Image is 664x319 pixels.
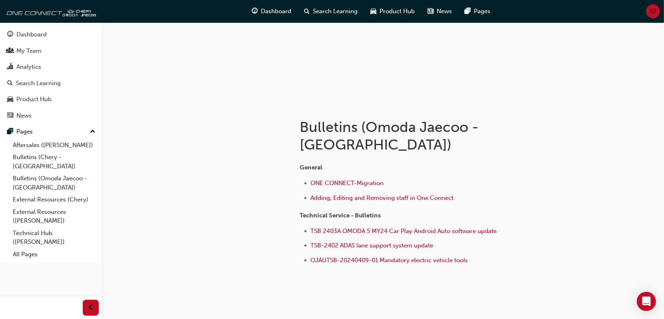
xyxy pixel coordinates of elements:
[10,227,99,248] a: Technical Hub ([PERSON_NAME])
[7,96,13,103] span: car-icon
[300,118,562,153] h1: Bulletins (Omoda Jaecoo - [GEOGRAPHIC_DATA])
[4,3,96,19] img: oneconnect
[7,128,13,136] span: pages-icon
[3,124,99,139] button: Pages
[252,6,258,16] span: guage-icon
[7,112,13,120] span: news-icon
[3,60,99,74] a: Analytics
[16,62,41,72] div: Analytics
[311,227,497,235] span: TSB 2403A OMODA 5 MY24 Car Play Android Auto software update
[364,3,421,20] a: car-iconProduct Hub
[16,111,32,120] div: News
[10,193,99,206] a: External Resources (Chery)
[10,206,99,227] a: External Resources ([PERSON_NAME])
[88,303,94,313] span: prev-icon
[3,108,99,123] a: News
[380,7,415,16] span: Product Hub
[10,139,99,152] a: Aftersales ([PERSON_NAME])
[311,227,497,235] a: ​TSB 2403A OMODA 5 MY24 Car Play Android Auto software update
[3,92,99,107] a: Product Hub
[311,179,384,187] a: ONE CONNECT-Migration
[311,257,468,264] a: OJAUTSB-20240409-01 Mandatory electric vehicle tools
[10,151,99,172] a: Bulletins (Chery - [GEOGRAPHIC_DATA])
[7,48,13,55] span: people-icon
[10,248,99,261] a: All Pages
[465,6,471,16] span: pages-icon
[637,292,656,311] div: Open Intercom Messenger
[3,76,99,91] a: Search Learning
[646,4,660,18] button: SJ
[3,27,99,42] a: Dashboard
[370,6,376,16] span: car-icon
[313,7,358,16] span: Search Learning
[7,31,13,38] span: guage-icon
[7,64,13,71] span: chart-icon
[300,164,323,171] span: General
[437,7,452,16] span: News
[458,3,497,20] a: pages-iconPages
[245,3,298,20] a: guage-iconDashboard
[427,6,433,16] span: news-icon
[311,194,454,201] a: Adding, Editing and Removing staff in One Connect
[421,3,458,20] a: news-iconNews
[298,3,364,20] a: search-iconSearch Learning
[304,6,310,16] span: search-icon
[90,127,95,137] span: up-icon
[16,127,33,136] div: Pages
[16,79,61,88] div: Search Learning
[16,46,42,56] div: My Team
[3,44,99,58] a: My Team
[3,26,99,124] button: DashboardMy TeamAnalyticsSearch LearningProduct HubNews
[261,7,291,16] span: Dashboard
[16,95,52,104] div: Product Hub
[16,30,47,39] div: Dashboard
[300,212,381,219] span: Technical Service - Bulletins
[10,172,99,193] a: Bulletins (Omoda Jaecoo - [GEOGRAPHIC_DATA])
[474,7,490,16] span: Pages
[311,242,433,249] a: TSB-2402 ADAS lane support system update
[7,80,13,87] span: search-icon
[650,7,656,16] span: SJ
